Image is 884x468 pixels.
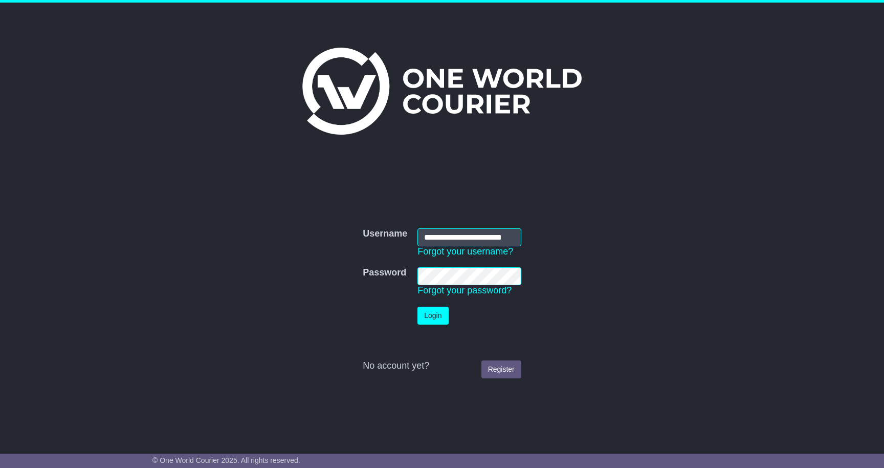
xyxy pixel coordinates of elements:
div: No account yet? [363,360,521,372]
a: Forgot your password? [417,285,512,295]
button: Login [417,307,448,325]
a: Forgot your username? [417,246,513,257]
label: Password [363,267,406,279]
span: © One World Courier 2025. All rights reserved. [152,456,300,464]
a: Register [481,360,521,378]
img: One World [302,48,582,135]
label: Username [363,228,407,240]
